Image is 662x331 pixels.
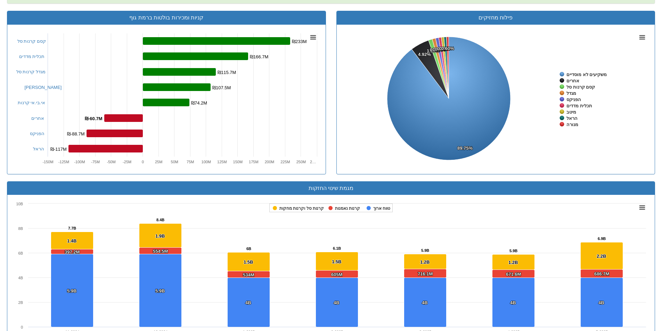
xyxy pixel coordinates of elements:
a: אי.בי.אי קרנות [18,100,46,105]
text: 0 [142,160,144,164]
text: -50M [107,160,115,164]
text: -25M [123,160,131,164]
tspan: מגדל [566,91,576,96]
tspan: 0.71% [435,47,448,52]
tspan: 1.2B [508,260,518,265]
text: 200M [264,160,274,164]
tspan: 0.67% [437,46,450,51]
tspan: 6.9B [598,237,606,241]
tspan: 1.4B [67,238,76,243]
tspan: 4B [334,300,340,305]
text: -150M [42,160,53,164]
tspan: ₪233M [292,39,307,44]
text: 10B [16,202,23,206]
text: 225M [280,160,290,164]
h3: מגמת שינוי החזקות [13,185,649,191]
tspan: ₪107.5M [212,85,231,90]
tspan: 5.9B [421,248,429,253]
tspan: 1.5B [332,259,341,264]
h3: קניות ומכירות בולטות ברמת גוף [13,15,320,21]
tspan: 0.65% [439,46,452,51]
text: 8B [18,226,23,231]
a: מגדל קרנות סל [16,69,46,74]
tspan: משקיעים לא מוסדיים [566,72,607,77]
tspan: 4B [422,300,428,305]
tspan: 6.1B [333,246,341,250]
tspan: קרנות נאמנות [335,206,360,211]
tspan: ₪115.7M [218,70,236,75]
tspan: 1.2B [420,259,430,265]
text: 4B [18,276,23,280]
a: אחרים [31,116,44,121]
tspan: 0.81% [433,47,446,52]
tspan: 0.89% [430,47,443,52]
text: 6B [18,251,23,255]
text: 50M [171,160,178,164]
tspan: 397.2M [65,249,80,255]
h3: פילוח מחזיקים [342,15,650,21]
tspan: אחרים [566,78,579,83]
tspan: 5.9B [155,288,165,293]
tspan: 8.4B [156,218,164,222]
tspan: ₪166.7M [250,54,268,59]
text: 75M [187,160,194,164]
tspan: טווח ארוך [373,206,390,211]
text: -125M [58,160,69,164]
text: -75M [91,160,100,164]
tspan: 554.5M [153,249,168,254]
tspan: 1.00% [427,48,440,53]
a: [PERSON_NAME] [25,85,62,90]
tspan: 89.75% [457,146,473,151]
text: 0 [21,325,23,329]
tspan: 605M [331,272,343,277]
tspan: 1.9B [155,233,165,239]
tspan: ₪-88.7M [67,131,84,136]
tspan: 2.2B [597,254,606,259]
a: הפניקס [30,131,44,136]
tspan: הפניקס [566,97,581,102]
tspan: מנורה [566,122,578,127]
tspan: מיטב [566,109,576,115]
text: 150M [233,160,243,164]
text: 2B [18,300,23,305]
tspan: ₪-60.7M [85,116,102,121]
tspan: 4B [245,300,251,305]
a: הראל [33,146,44,151]
text: 175M [249,160,259,164]
text: 125M [217,160,227,164]
tspan: הראל [566,116,578,121]
tspan: 534M [243,272,254,278]
tspan: 4B [510,300,516,305]
tspan: 5.9B [67,288,76,293]
tspan: 2… [310,160,316,164]
text: 25M [155,160,162,164]
tspan: קסם קרנות סל [566,84,595,90]
a: תכלית מדדים [19,54,45,59]
tspan: 6B [246,247,251,251]
tspan: קרנות סל וקרנות מחקות [279,206,324,211]
a: קסם קרנות סל [17,39,46,44]
tspan: 5.9B [509,249,517,253]
text: -100M [74,160,85,164]
text: 100M [201,160,211,164]
tspan: ₪-117M [50,147,67,152]
tspan: 716.1M [418,271,433,276]
tspan: 7.7B [68,226,76,230]
tspan: 1.5B [244,259,253,265]
tspan: תכלית מדדים [566,103,592,108]
tspan: 671.6M [506,272,521,277]
tspan: 0.60% [441,46,454,51]
tspan: 4.92% [418,52,431,57]
tspan: 686.7M [594,271,609,276]
tspan: 4B [598,300,604,305]
text: 250M [296,160,306,164]
tspan: ₪74.2M [191,100,207,106]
